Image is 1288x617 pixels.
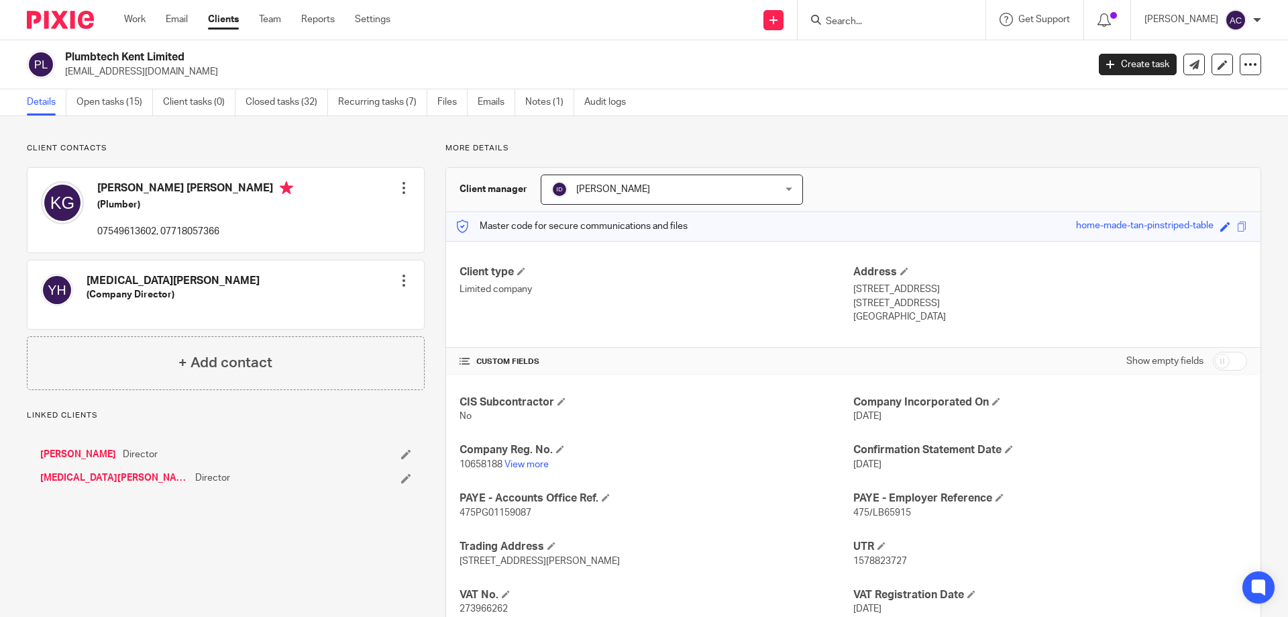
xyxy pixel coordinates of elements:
[166,13,188,26] a: Email
[1225,9,1246,31] img: svg%3E
[460,604,508,614] span: 273966262
[246,89,328,115] a: Closed tasks (32)
[87,288,260,301] h5: (Company Director)
[460,443,853,457] h4: Company Reg. No.
[27,410,425,421] p: Linked clients
[576,185,650,194] span: [PERSON_NAME]
[460,395,853,410] h4: CIS Subcontractor
[195,471,230,485] span: Director
[97,225,293,238] p: 07549613602, 07718057366
[853,508,911,518] span: 475/LB65915
[460,540,853,554] h4: Trading Address
[853,491,1247,506] h4: PAYE - Employer Reference
[208,13,239,26] a: Clients
[853,443,1247,457] h4: Confirmation Statement Date
[41,274,73,306] img: svg%3E
[525,89,574,115] a: Notes (1)
[1144,13,1218,26] p: [PERSON_NAME]
[853,557,907,566] span: 1578823727
[460,283,853,296] p: Limited company
[551,181,568,197] img: svg%3E
[163,89,235,115] a: Client tasks (0)
[460,557,620,566] span: [STREET_ADDRESS][PERSON_NAME]
[76,89,153,115] a: Open tasks (15)
[584,89,636,115] a: Audit logs
[460,265,853,279] h4: Client type
[1018,15,1070,24] span: Get Support
[41,181,84,224] img: svg%3E
[853,297,1247,310] p: [STREET_ADDRESS]
[1099,54,1177,75] a: Create task
[824,16,945,28] input: Search
[460,588,853,602] h4: VAT No.
[280,181,293,195] i: Primary
[853,412,881,421] span: [DATE]
[460,357,853,367] h4: CUSTOM FIELDS
[27,89,66,115] a: Details
[853,395,1247,410] h4: Company Incorporated On
[65,65,1079,79] p: [EMAIL_ADDRESS][DOMAIN_NAME]
[259,13,281,26] a: Team
[123,448,158,461] span: Director
[1076,219,1214,234] div: home-made-tan-pinstriped-table
[355,13,390,26] a: Settings
[301,13,335,26] a: Reports
[40,471,189,485] a: [MEDICAL_DATA][PERSON_NAME] - NLA
[27,143,425,154] p: Client contacts
[504,460,549,469] a: View more
[456,220,688,233] p: Master code for secure communications and files
[853,588,1247,602] h4: VAT Registration Date
[97,198,293,211] h5: (Plumber)
[853,310,1247,324] p: [GEOGRAPHIC_DATA]
[40,448,116,461] a: [PERSON_NAME]
[478,89,515,115] a: Emails
[437,89,468,115] a: Files
[1126,354,1203,368] label: Show empty fields
[853,265,1247,279] h4: Address
[460,460,502,469] span: 10658188
[65,50,876,64] h2: Plumbtech Kent Limited
[445,143,1261,154] p: More details
[87,274,260,288] h4: [MEDICAL_DATA][PERSON_NAME]
[460,491,853,506] h4: PAYE - Accounts Office Ref.
[853,283,1247,296] p: [STREET_ADDRESS]
[27,11,94,29] img: Pixie
[460,412,472,421] span: No
[460,183,527,196] h3: Client manager
[853,460,881,469] span: [DATE]
[97,181,293,198] h4: [PERSON_NAME] [PERSON_NAME]
[178,352,272,373] h4: + Add contact
[124,13,146,26] a: Work
[460,508,531,518] span: 475PG01159087
[338,89,427,115] a: Recurring tasks (7)
[27,50,55,79] img: svg%3E
[853,540,1247,554] h4: UTR
[853,604,881,614] span: [DATE]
